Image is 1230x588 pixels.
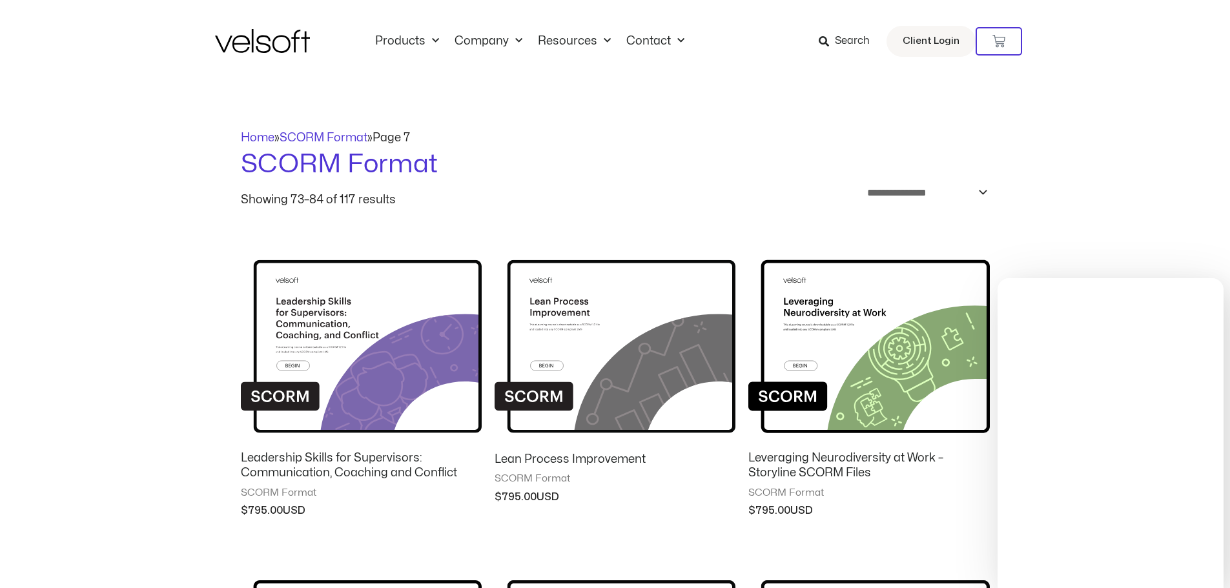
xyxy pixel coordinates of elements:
[241,451,482,487] a: Leadership Skills for Supervisors: Communication, Coaching and Conflict
[748,451,989,487] a: Leveraging Neurodiversity at Work – Storyline SCORM Files
[215,29,310,53] img: Velsoft Training Materials
[495,452,735,472] a: Lean Process Improvement
[241,505,248,516] span: $
[495,452,735,467] h2: Lean Process Improvement
[373,132,411,143] span: Page 7
[241,147,990,183] h1: SCORM Format
[887,26,976,57] a: Client Login
[748,487,989,500] span: SCORM Format
[530,34,619,48] a: ResourcesMenu Toggle
[835,33,870,50] span: Search
[241,232,482,441] img: Leadership Skills for Supervisors: Communication, Coaching and Conflict
[447,34,530,48] a: CompanyMenu Toggle
[819,30,879,52] a: Search
[748,505,755,516] span: $
[859,183,990,203] select: Shop order
[241,132,411,143] span: » »
[280,132,367,143] a: SCORM Format
[619,34,692,48] a: ContactMenu Toggle
[998,278,1224,588] iframe: chat widget
[367,34,692,48] nav: Menu
[903,33,959,50] span: Client Login
[367,34,447,48] a: ProductsMenu Toggle
[748,505,790,516] bdi: 795.00
[241,451,482,481] h2: Leadership Skills for Supervisors: Communication, Coaching and Conflict
[241,132,274,143] a: Home
[495,492,537,502] bdi: 795.00
[241,505,283,516] bdi: 795.00
[241,487,482,500] span: SCORM Format
[495,232,735,441] img: Lean Process Improvement
[495,492,502,502] span: $
[495,472,735,485] span: SCORM Format
[748,232,989,441] img: Leveraging Neurodiversity at Work - Storyline SCORM Files
[241,194,396,206] p: Showing 73–84 of 117 results
[748,451,989,481] h2: Leveraging Neurodiversity at Work – Storyline SCORM Files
